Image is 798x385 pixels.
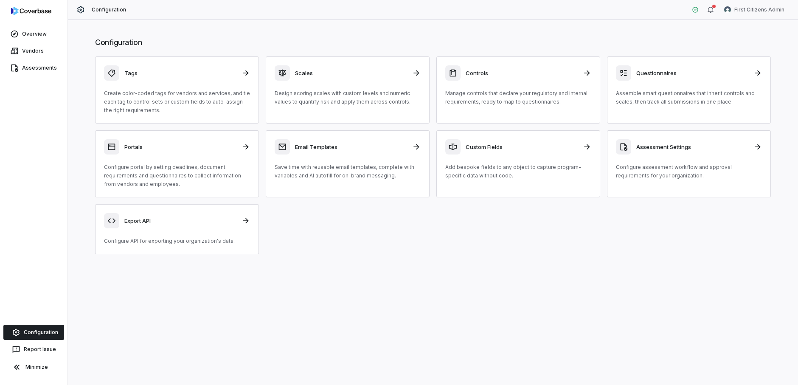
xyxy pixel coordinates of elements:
[3,359,64,376] button: Minimize
[266,130,430,197] a: Email TemplatesSave time with reusable email templates, complete with variables and AI autofill f...
[636,143,748,151] h3: Assessment Settings
[3,342,64,357] button: Report Issue
[104,89,250,115] p: Create color-coded tags for vendors and services, and tie each tag to control sets or custom fiel...
[266,56,430,124] a: ScalesDesign scoring scales with custom levels and numeric values to quantify risk and apply them...
[616,163,762,180] p: Configure assessment workflow and approval requirements for your organization.
[2,26,66,42] a: Overview
[275,89,421,106] p: Design scoring scales with custom levels and numeric values to quantify risk and apply them acros...
[275,163,421,180] p: Save time with reusable email templates, complete with variables and AI autofill for on-brand mes...
[92,6,126,13] span: Configuration
[2,43,66,59] a: Vendors
[724,6,731,13] img: First Citizens Admin avatar
[466,69,578,77] h3: Controls
[436,56,600,124] a: ControlsManage controls that declare your regulatory and internal requirements, ready to map to q...
[3,325,64,340] a: Configuration
[104,237,250,245] p: Configure API for exporting your organization's data.
[2,60,66,76] a: Assessments
[11,7,51,15] img: logo-D7KZi-bG.svg
[445,163,591,180] p: Add bespoke fields to any object to capture program-specific data without code.
[616,89,762,106] p: Assemble smart questionnaires that inherit controls and scales, then track all submissions in one...
[466,143,578,151] h3: Custom Fields
[719,3,790,16] button: First Citizens Admin avatarFirst Citizens Admin
[95,130,259,197] a: PortalsConfigure portal by setting deadlines, document requirements and questionnaires to collect...
[95,204,259,254] a: Export APIConfigure API for exporting your organization's data.
[104,163,250,188] p: Configure portal by setting deadlines, document requirements and questionnaires to collect inform...
[295,143,407,151] h3: Email Templates
[436,130,600,197] a: Custom FieldsAdd bespoke fields to any object to capture program-specific data without code.
[124,217,236,225] h3: Export API
[295,69,407,77] h3: Scales
[607,56,771,124] a: QuestionnairesAssemble smart questionnaires that inherit controls and scales, then track all subm...
[124,69,236,77] h3: Tags
[734,6,784,13] span: First Citizens Admin
[607,130,771,197] a: Assessment SettingsConfigure assessment workflow and approval requirements for your organization.
[445,89,591,106] p: Manage controls that declare your regulatory and internal requirements, ready to map to questionn...
[636,69,748,77] h3: Questionnaires
[95,56,259,124] a: TagsCreate color-coded tags for vendors and services, and tie each tag to control sets or custom ...
[124,143,236,151] h3: Portals
[95,37,771,48] h1: Configuration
